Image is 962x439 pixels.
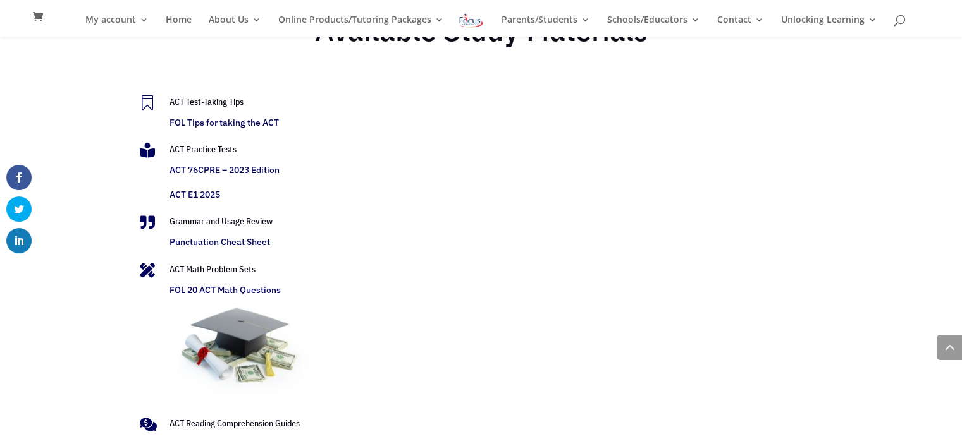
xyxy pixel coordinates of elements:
[85,15,149,37] a: My account
[170,284,281,296] a: FOL 20 ACT Math Questions
[140,143,155,158] span: 
[140,95,155,111] span: 
[170,418,300,429] span: ACT Reading Comprehension Guides
[502,15,590,37] a: Parents/Students
[781,15,877,37] a: Unlocking Learning
[140,215,155,230] span: 
[607,15,700,37] a: Schools/Educators
[170,215,273,227] span: Grammar and Usage Review
[170,143,237,155] span: ACT Practice Tests
[209,15,261,37] a: About Us
[458,11,484,30] img: Focus on Learning
[170,117,279,128] a: FOL Tips for taking the ACT
[140,417,157,432] span: 
[170,236,270,248] a: Punctuation Cheat Sheet
[278,15,444,37] a: Online Products/Tutoring Packages
[166,15,192,37] a: Home
[170,189,220,200] a: ACT E1 2025
[717,15,764,37] a: Contact
[170,164,280,176] a: ACT 76CPRE – 2023 Edition
[170,96,244,107] span: ACT Test-Taking Tips
[140,263,155,278] span: 
[170,263,256,275] span: ACT Math Problem Sets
